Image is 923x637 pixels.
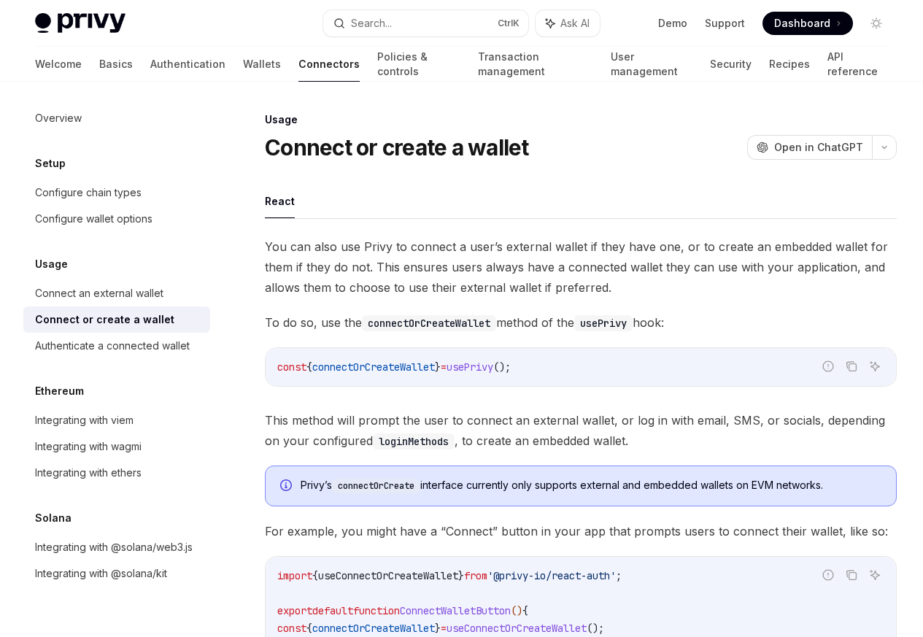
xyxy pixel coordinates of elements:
h5: Ethereum [35,382,84,400]
span: } [435,360,441,374]
span: ; [616,569,622,582]
a: Policies & controls [377,47,460,82]
a: Security [710,47,752,82]
a: Configure wallet options [23,206,210,232]
div: Integrating with @solana/kit [35,565,167,582]
a: Integrating with viem [23,407,210,433]
span: } [435,622,441,635]
span: () [511,604,522,617]
a: Wallets [243,47,281,82]
a: Integrating with @solana/kit [23,560,210,587]
span: default [312,604,353,617]
div: Overview [35,109,82,127]
a: User management [611,47,692,82]
a: Configure chain types [23,179,210,206]
span: connectOrCreateWallet [312,360,435,374]
span: useConnectOrCreateWallet [447,622,587,635]
a: API reference [827,47,888,82]
a: Integrating with wagmi [23,433,210,460]
button: Report incorrect code [819,357,838,376]
div: Integrating with viem [35,412,134,429]
h5: Usage [35,255,68,273]
span: You can also use Privy to connect a user’s external wallet if they have one, or to create an embe... [265,236,897,298]
span: usePrivy [447,360,493,374]
img: light logo [35,13,125,34]
button: Ask AI [536,10,600,36]
div: Connect an external wallet [35,285,163,302]
button: Open in ChatGPT [747,135,872,160]
span: '@privy-io/react-auth' [487,569,616,582]
span: Ctrl K [498,18,520,29]
span: Ask AI [560,16,590,31]
button: Search...CtrlK [323,10,528,36]
span: from [464,569,487,582]
span: { [306,360,312,374]
span: ConnectWalletButton [400,604,511,617]
code: usePrivy [574,315,633,331]
span: const [277,360,306,374]
a: Support [705,16,745,31]
div: Integrating with @solana/web3.js [35,538,193,556]
button: React [265,184,295,218]
h1: Connect or create a wallet [265,134,529,161]
a: Connect an external wallet [23,280,210,306]
span: import [277,569,312,582]
span: For example, you might have a “Connect” button in your app that prompts users to connect their wa... [265,521,897,541]
a: Integrating with @solana/web3.js [23,534,210,560]
code: connectOrCreate [332,479,420,493]
span: (); [493,360,511,374]
a: Overview [23,105,210,131]
span: { [522,604,528,617]
span: function [353,604,400,617]
span: } [458,569,464,582]
div: Usage [265,112,897,127]
div: Integrating with wagmi [35,438,142,455]
button: Report incorrect code [819,565,838,584]
button: Toggle dark mode [865,12,888,35]
a: Integrating with ethers [23,460,210,486]
a: Authenticate a connected wallet [23,333,210,359]
a: Connectors [298,47,360,82]
code: loginMethods [373,433,455,449]
div: Configure chain types [35,184,142,201]
button: Copy the contents from the code block [842,357,861,376]
div: Connect or create a wallet [35,311,174,328]
button: Ask AI [865,565,884,584]
a: Basics [99,47,133,82]
a: Transaction management [478,47,593,82]
div: Authenticate a connected wallet [35,337,190,355]
svg: Info [280,479,295,494]
a: Connect or create a wallet [23,306,210,333]
span: Privy’s interface currently only supports external and embedded wallets on EVM networks. [301,478,881,493]
h5: Solana [35,509,72,527]
code: connectOrCreateWallet [362,315,496,331]
span: This method will prompt the user to connect an external wallet, or log in with email, SMS, or soc... [265,410,897,451]
a: Recipes [769,47,810,82]
span: { [306,622,312,635]
span: = [441,360,447,374]
div: Search... [351,15,392,32]
a: Dashboard [762,12,853,35]
span: { [312,569,318,582]
span: useConnectOrCreateWallet [318,569,458,582]
div: Integrating with ethers [35,464,142,482]
span: const [277,622,306,635]
span: Open in ChatGPT [774,140,863,155]
span: export [277,604,312,617]
div: Configure wallet options [35,210,152,228]
a: Authentication [150,47,225,82]
a: Welcome [35,47,82,82]
button: Ask AI [865,357,884,376]
span: To do so, use the method of the hook: [265,312,897,333]
span: (); [587,622,604,635]
h5: Setup [35,155,66,172]
button: Copy the contents from the code block [842,565,861,584]
span: connectOrCreateWallet [312,622,435,635]
span: = [441,622,447,635]
a: Demo [658,16,687,31]
span: Dashboard [774,16,830,31]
